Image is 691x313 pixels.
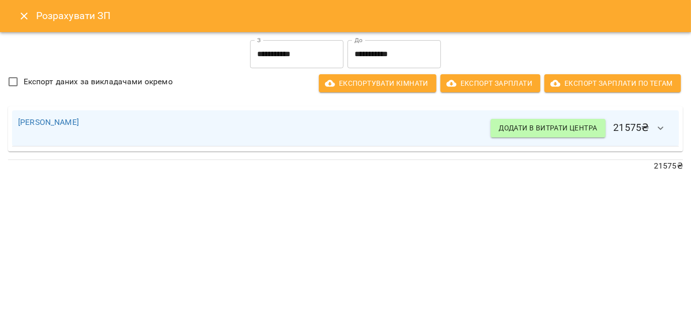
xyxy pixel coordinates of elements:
[8,160,683,172] p: 21575 ₴
[552,77,673,89] span: Експорт Зарплати по тегам
[36,8,679,24] h6: Розрахувати ЗП
[319,74,436,92] button: Експортувати кімнати
[499,122,597,134] span: Додати в витрати центра
[24,76,173,88] span: Експорт даних за викладачами окремо
[12,4,36,28] button: Close
[491,119,605,137] button: Додати в витрати центра
[18,117,79,127] a: [PERSON_NAME]
[327,77,428,89] span: Експортувати кімнати
[491,116,673,140] h6: 21575 ₴
[448,77,532,89] span: Експорт Зарплати
[544,74,681,92] button: Експорт Зарплати по тегам
[440,74,540,92] button: Експорт Зарплати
